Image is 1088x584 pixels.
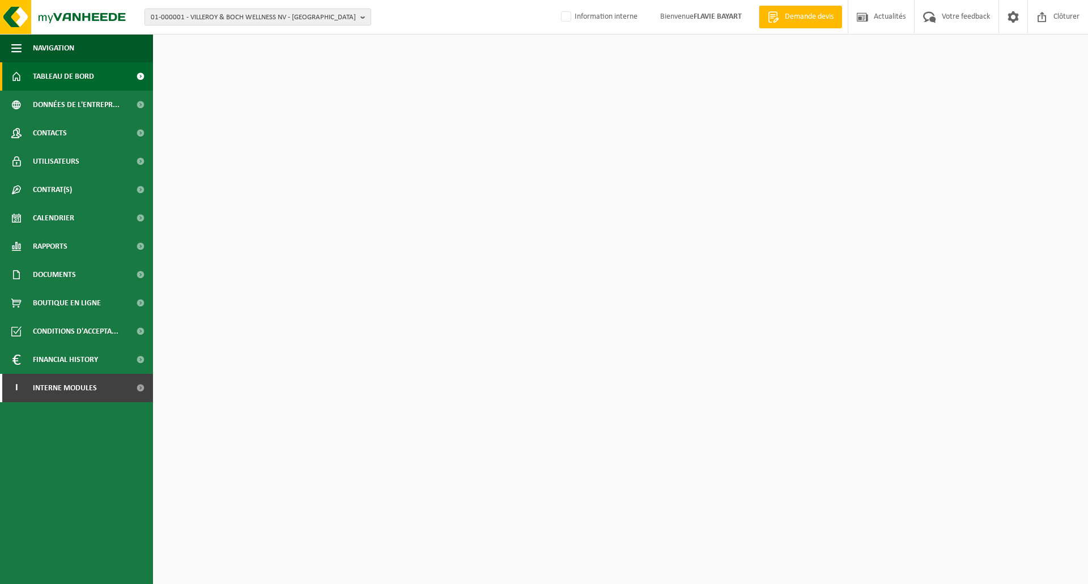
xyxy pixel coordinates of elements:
span: I [11,374,22,402]
strong: FLAVIE BAYART [694,12,742,21]
span: Interne modules [33,374,97,402]
span: Calendrier [33,204,74,232]
span: 01-000001 - VILLEROY & BOCH WELLNESS NV - [GEOGRAPHIC_DATA] [151,9,356,26]
span: Rapports [33,232,67,261]
span: Contrat(s) [33,176,72,204]
span: Conditions d'accepta... [33,317,118,346]
span: Utilisateurs [33,147,79,176]
label: Information interne [559,8,637,25]
button: 01-000001 - VILLEROY & BOCH WELLNESS NV - [GEOGRAPHIC_DATA] [144,8,371,25]
a: Demande devis [759,6,842,28]
span: Navigation [33,34,74,62]
span: Demande devis [782,11,836,23]
span: Documents [33,261,76,289]
span: Données de l'entrepr... [33,91,120,119]
span: Financial History [33,346,98,374]
span: Tableau de bord [33,62,94,91]
span: Boutique en ligne [33,289,101,317]
span: Contacts [33,119,67,147]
